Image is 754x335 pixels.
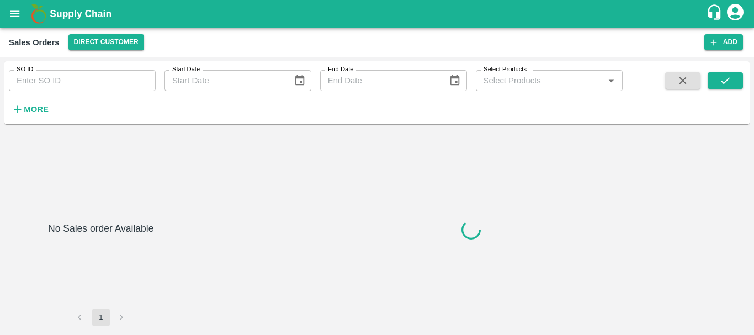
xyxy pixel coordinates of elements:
[704,34,743,50] button: Add
[2,1,28,26] button: open drawer
[68,34,144,50] button: Select DC
[328,65,353,74] label: End Date
[9,70,156,91] input: Enter SO ID
[24,105,49,114] strong: More
[289,70,310,91] button: Choose date
[50,8,111,19] b: Supply Chain
[484,65,527,74] label: Select Products
[444,70,465,91] button: Choose date
[164,70,285,91] input: Start Date
[320,70,440,91] input: End Date
[70,309,132,326] nav: pagination navigation
[50,6,706,22] a: Supply Chain
[706,4,725,24] div: customer-support
[604,73,618,88] button: Open
[17,65,33,74] label: SO ID
[725,2,745,25] div: account of current user
[92,309,110,326] button: page 1
[48,221,153,309] h6: No Sales order Available
[9,100,51,119] button: More
[9,35,60,50] div: Sales Orders
[172,65,200,74] label: Start Date
[479,73,601,88] input: Select Products
[28,3,50,25] img: logo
